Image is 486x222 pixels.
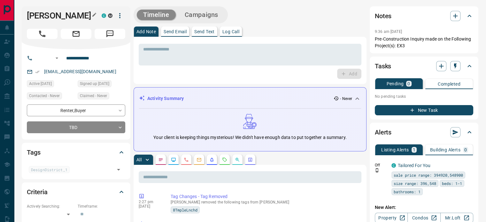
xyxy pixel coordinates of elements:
[78,80,125,89] div: Mon Sep 16 2013
[398,163,430,168] a: Tailored For You
[27,104,125,116] div: Renter , Buyer
[139,204,161,209] p: [DATE]
[375,61,391,71] h2: Tasks
[102,13,106,18] div: condos.ca
[235,157,240,162] svg: Opportunities
[171,157,176,162] svg: Lead Browsing Activity
[381,148,409,152] p: Listing Alerts
[158,157,163,162] svg: Notes
[375,125,473,140] div: Alerts
[27,80,74,89] div: Wed May 25 2022
[78,203,125,209] p: Timeframe:
[340,96,352,102] p: - Never
[27,147,40,157] h2: Tags
[147,95,184,102] p: Activity Summary
[164,29,187,34] p: Send Email
[248,157,253,162] svg: Agent Actions
[375,105,473,115] button: New Task
[53,54,61,62] button: Open
[108,13,112,18] div: mrloft.ca
[35,70,40,74] svg: Email Verified
[80,80,109,87] span: Signed up [DATE]
[27,121,125,133] div: TBD
[375,58,473,74] div: Tasks
[430,148,460,152] p: Building Alerts
[153,134,346,141] p: Your client is keeping things mysterious! We didn't have enough data to put together a summary.
[375,168,379,172] svg: Push Notification Only
[375,36,473,49] p: Pre-Construction Inquiry made on the Following Project(s): EX3
[139,93,361,104] div: Activity Summary- Never
[136,29,156,34] p: Add Note
[95,29,125,39] span: Message
[171,200,359,204] p: [PERSON_NAME] removed the following tags from [PERSON_NAME]
[394,180,436,187] span: size range: 396,548
[394,172,463,178] span: sale price range: 394920,548900
[171,193,359,200] p: Tag Changes - Tag Removed
[438,82,460,86] p: Completed
[80,93,107,99] span: Claimed - Never
[222,29,239,34] p: Log Call
[194,29,215,34] p: Send Text
[29,80,52,87] span: Active [DATE]
[222,157,227,162] svg: Requests
[375,29,402,34] p: 9:36 am [DATE]
[44,69,116,74] a: [EMAIL_ADDRESS][DOMAIN_NAME]
[136,157,142,162] p: All
[375,11,391,21] h2: Notes
[27,11,92,21] h1: [PERSON_NAME]
[114,165,123,174] button: Open
[178,10,225,20] button: Campaigns
[197,157,202,162] svg: Emails
[464,148,467,152] p: 0
[27,184,125,200] div: Criteria
[27,203,74,209] p: Actively Searching:
[442,180,462,187] span: beds: 1-1
[209,157,214,162] svg: Listing Alerts
[413,148,415,152] p: 1
[137,10,176,20] button: Timeline
[375,204,473,211] p: New Alert:
[184,157,189,162] svg: Calls
[29,93,60,99] span: Contacted - Never
[386,81,404,86] p: Pending
[27,29,58,39] span: Call
[394,188,420,195] span: bathrooms: 1
[391,163,396,168] div: condos.ca
[375,162,388,168] p: Off
[375,127,391,137] h2: Alerts
[27,145,125,160] div: Tags
[407,81,410,86] p: 0
[61,29,91,39] span: Email
[375,92,473,101] p: No pending tasks
[375,8,473,24] div: Notes
[27,187,48,197] h2: Criteria
[173,207,197,213] span: 8TmpleLnchd
[139,200,161,204] p: 2:27 pm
